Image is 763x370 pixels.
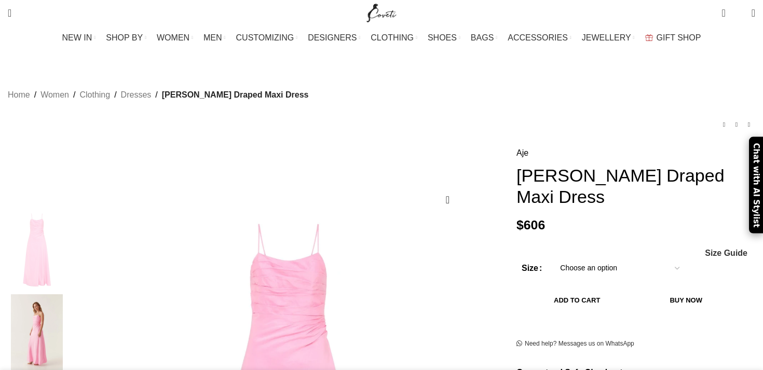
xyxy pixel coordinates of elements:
[3,28,760,48] div: Main navigation
[471,28,497,48] a: BAGS
[236,28,298,48] a: CUSTOMIZING
[8,88,308,102] nav: Breadcrumb
[657,33,701,43] span: GIFT SHOP
[716,3,730,23] a: 0
[508,28,571,48] a: ACCESSORIES
[236,33,294,43] span: CUSTOMIZING
[428,33,457,43] span: SHOES
[364,8,399,17] a: Site logo
[645,28,701,48] a: GIFT SHOP
[8,88,30,102] a: Home
[582,28,635,48] a: JEWELLERY
[522,290,632,311] button: Add to cart
[471,33,494,43] span: BAGS
[203,33,222,43] span: MEN
[157,28,193,48] a: WOMEN
[522,262,542,275] label: Size
[371,33,414,43] span: CLOTHING
[733,3,744,23] div: My Wishlist
[516,146,528,160] a: Aje
[106,28,146,48] a: SHOP BY
[723,5,730,13] span: 0
[516,165,755,208] h1: [PERSON_NAME] Draped Maxi Dress
[718,118,730,131] a: Previous product
[704,249,747,257] a: Size Guide
[645,34,653,41] img: GiftBag
[428,28,460,48] a: SHOES
[508,33,568,43] span: ACCESSORIES
[735,10,743,18] span: 0
[162,88,309,102] span: [PERSON_NAME] Draped Maxi Dress
[157,33,189,43] span: WOMEN
[743,118,755,131] a: Next product
[121,88,152,102] a: Dresses
[62,33,92,43] span: NEW IN
[582,33,631,43] span: JEWELLERY
[516,218,524,232] span: $
[371,28,417,48] a: CLOTHING
[516,218,545,232] bdi: 606
[308,28,360,48] a: DESIGNERS
[40,88,69,102] a: Women
[203,28,225,48] a: MEN
[106,33,143,43] span: SHOP BY
[79,88,110,102] a: Clothing
[516,340,634,348] a: Need help? Messages us on WhatsApp
[5,211,69,289] img: Aje Pink dress
[308,33,357,43] span: DESIGNERS
[3,3,17,23] a: Search
[637,290,734,311] button: Buy now
[62,28,96,48] a: NEW IN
